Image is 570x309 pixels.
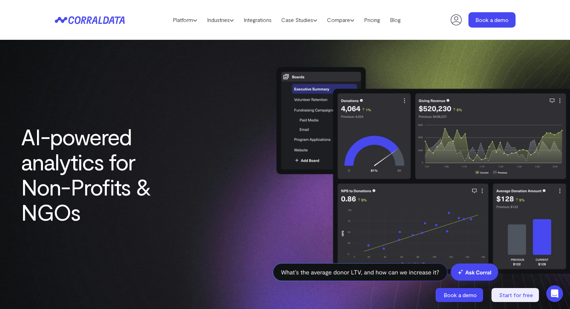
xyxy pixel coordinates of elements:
a: Industries [202,15,239,25]
a: Book a demo [436,288,484,302]
div: Open Intercom Messenger [546,285,563,302]
a: Compare [322,15,359,25]
span: Book a demo [444,292,477,298]
a: Start for free [491,288,540,302]
h1: AI-powered analytics for Non-Profits & NGOs [21,124,182,225]
a: Case Studies [276,15,322,25]
a: Blog [385,15,406,25]
a: Platform [168,15,202,25]
a: Book a demo [468,12,516,28]
a: Integrations [239,15,276,25]
a: Pricing [359,15,385,25]
span: Start for free [499,292,533,298]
